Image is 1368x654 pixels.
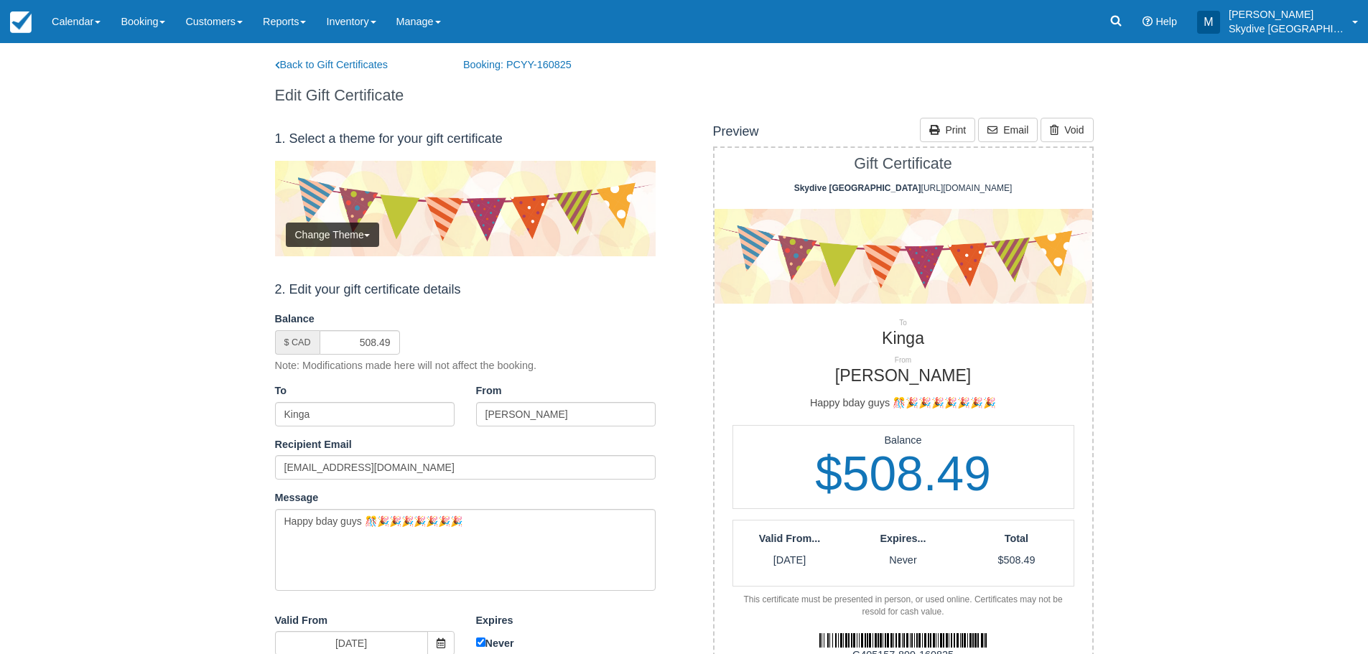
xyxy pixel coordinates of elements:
[476,637,485,647] input: Never
[275,383,311,398] label: To
[452,57,641,73] a: Booking: PCYY-160825
[476,402,656,426] input: Name
[733,553,847,568] p: [DATE]
[1155,16,1177,27] span: Help
[704,330,1103,347] h2: Kinga
[704,367,1103,385] h2: [PERSON_NAME]
[275,312,315,327] label: Balance
[275,455,656,480] input: Email
[733,433,1074,448] p: Balance
[1143,17,1153,27] i: Help
[759,533,821,544] strong: Valid From...
[978,118,1038,142] a: Email
[275,402,455,426] input: Name
[320,330,400,355] input: 0.00
[10,11,32,33] img: checkfront-main-nav-mini-logo.png
[476,383,512,398] label: From
[275,283,656,297] h4: 2. Edit your gift certificate details
[704,355,1103,365] p: From
[794,183,1013,193] span: [URL][DOMAIN_NAME]
[284,337,311,347] small: $ CAD
[715,385,1092,425] div: Happy bday guys 🎊🎉🎉🎉🎉🎉🎉🎉
[959,553,1073,568] p: $508.49
[846,553,959,568] p: Never
[264,57,453,73] a: Back to Gift Certificates
[275,358,537,373] p: Note: Modifications made here will not affect the booking.
[1041,118,1093,142] a: Void
[920,118,975,142] a: Print
[476,613,513,628] label: Expires
[704,318,1103,328] p: To
[264,87,663,104] h1: Edit Gift Certificate
[713,125,759,139] h4: Preview
[715,209,1092,304] img: celebration.png
[880,533,926,544] strong: Expires...
[275,509,656,591] textarea: Happy bday guys 🎊🎉🎉🎉🎉🎉🎉🎉
[275,490,319,505] label: Message
[275,437,352,452] label: Recipient Email
[1229,22,1344,36] p: Skydive [GEOGRAPHIC_DATA]
[1005,533,1028,544] strong: Total
[275,132,656,146] h4: 1. Select a theme for your gift certificate
[1197,11,1220,34] div: M
[733,447,1074,500] h1: $508.49
[732,594,1074,618] div: This certificate must be presented in person, or used online. Certificates may not be resold for ...
[275,613,328,628] label: Valid From
[286,223,379,247] button: Change Theme
[275,161,656,256] img: celebration.png
[704,155,1103,172] h1: Gift Certificate
[476,635,656,651] label: Never
[794,183,921,193] strong: Skydive [GEOGRAPHIC_DATA]
[1229,7,1344,22] p: [PERSON_NAME]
